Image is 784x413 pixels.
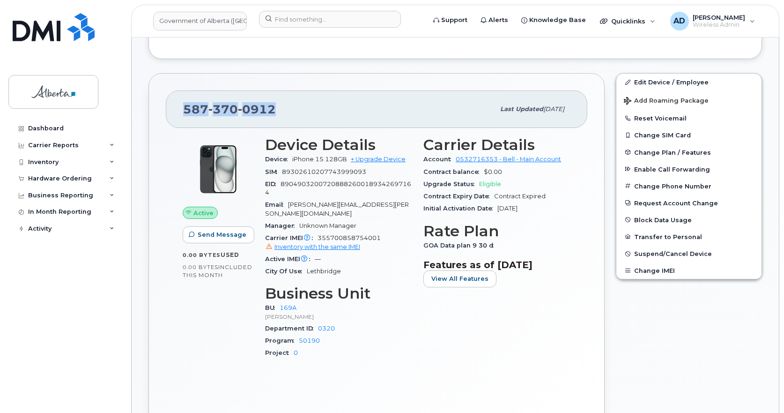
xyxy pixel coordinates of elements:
[208,102,238,116] span: 370
[543,105,564,113] span: [DATE]
[634,165,710,173] span: Enable Call Forwarding
[265,243,360,250] a: Inventory with the same IMEI
[265,349,294,356] span: Project
[611,17,645,25] span: Quicklinks
[183,226,254,243] button: Send Message
[484,168,502,175] span: $0.00
[664,12,762,30] div: Arunajith Daylath
[616,262,762,279] button: Change IMEI
[479,180,501,188] span: Eligible
[274,243,360,250] span: Inventory with the same IMEI
[193,209,214,218] span: Active
[593,12,662,30] div: Quicklinks
[318,325,335,332] a: 0320
[515,11,592,30] a: Knowledge Base
[423,156,456,163] span: Account
[616,110,762,127] button: Reset Voicemail
[265,255,315,263] span: Active IMEI
[634,149,711,156] span: Change Plan / Features
[423,205,497,212] span: Initial Activation Date
[474,11,515,30] a: Alerts
[265,234,318,241] span: Carrier IMEI
[265,201,409,217] span: [PERSON_NAME][EMAIL_ADDRESS][PERSON_NAME][DOMAIN_NAME]
[616,144,762,161] button: Change Plan / Features
[423,270,496,287] button: View All Features
[299,337,320,344] a: 50190
[198,230,246,239] span: Send Message
[616,211,762,228] button: Block Data Usage
[616,195,762,211] button: Request Account Change
[616,245,762,262] button: Suspend/Cancel Device
[488,15,508,25] span: Alerts
[265,180,411,196] span: 89049032007208882600189342697164
[265,337,299,344] span: Program
[280,304,296,311] a: 169A
[265,180,281,188] span: EID
[183,252,221,258] span: 0.00 Bytes
[259,11,401,28] input: Find something...
[265,201,288,208] span: Email
[351,156,406,163] a: + Upgrade Device
[153,12,247,30] a: Government of Alberta (GOA)
[423,180,479,188] span: Upgrade Status
[265,222,299,229] span: Manager
[616,228,762,245] button: Transfer to Personal
[265,325,318,332] span: Department ID
[265,168,282,175] span: SIM
[265,313,412,321] p: [PERSON_NAME]
[423,259,570,270] h3: Features as of [DATE]
[431,274,488,283] span: View All Features
[427,11,474,30] a: Support
[423,223,570,240] h3: Rate Plan
[673,15,685,27] span: AD
[183,102,276,116] span: 587
[423,193,494,200] span: Contract Expiry Date
[221,251,239,258] span: used
[265,285,412,302] h3: Business Unit
[616,74,762,90] a: Edit Device / Employee
[497,205,518,212] span: [DATE]
[529,15,586,25] span: Knowledge Base
[265,136,412,153] h3: Device Details
[265,156,292,163] span: Device
[238,102,276,116] span: 0912
[265,234,412,251] span: 355700858754001
[693,14,745,21] span: [PERSON_NAME]
[423,242,498,249] span: GOA Data plan 9 30 d
[315,255,321,263] span: —
[183,264,218,270] span: 0.00 Bytes
[616,127,762,143] button: Change SIM Card
[307,268,341,275] span: Lethbridge
[616,90,762,110] button: Add Roaming Package
[292,156,347,163] span: iPhone 15 128GB
[456,156,561,163] a: 0532716353 - Bell - Main Account
[494,193,546,200] span: Contract Expired
[282,168,366,175] span: 89302610207743999093
[423,168,484,175] span: Contract balance
[299,222,356,229] span: Unknown Manager
[616,161,762,178] button: Enable Call Forwarding
[624,97,709,106] span: Add Roaming Package
[190,141,246,197] img: iPhone_15_Black.png
[616,178,762,195] button: Change Phone Number
[500,105,543,113] span: Last updated
[634,250,712,257] span: Suspend/Cancel Device
[265,268,307,275] span: City Of Use
[423,136,570,153] h3: Carrier Details
[265,304,280,311] span: BU
[441,15,467,25] span: Support
[294,349,298,356] a: 0
[693,21,745,29] span: Wireless Admin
